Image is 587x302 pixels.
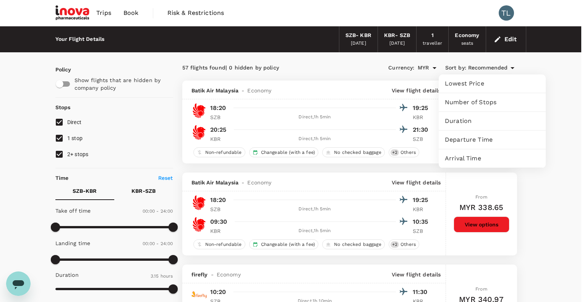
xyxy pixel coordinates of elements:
div: Arrival Time [439,149,546,168]
div: Departure Time [439,131,546,149]
span: Arrival Time [445,154,540,163]
div: Duration [439,112,546,130]
span: Duration [445,116,540,126]
span: Number of Stops [445,98,540,107]
span: Departure Time [445,135,540,144]
div: Lowest Price [439,74,546,93]
div: Number of Stops [439,93,546,111]
span: Lowest Price [445,79,540,88]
